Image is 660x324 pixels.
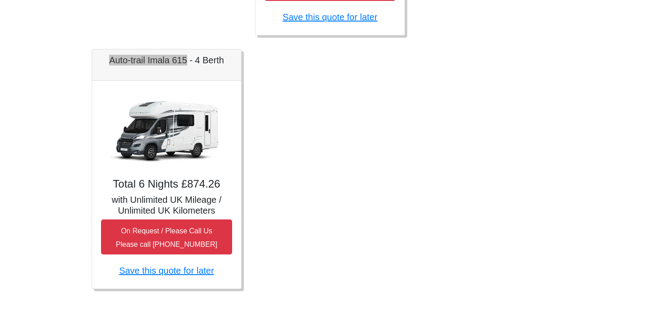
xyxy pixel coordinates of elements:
button: On Request / Please Call UsPlease call [PHONE_NUMBER] [101,219,232,254]
small: On Request / Please Call Us Please call [PHONE_NUMBER] [116,227,217,248]
a: Save this quote for later [119,266,214,276]
h5: Auto-trail Imala 615 - 4 Berth [101,55,232,66]
a: Save this quote for later [282,12,377,22]
img: Auto-trail Imala 615 - 4 Berth [104,90,229,171]
h4: Total 6 Nights £874.26 [101,178,232,191]
h5: with Unlimited UK Mileage / Unlimited UK Kilometers [101,194,232,216]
